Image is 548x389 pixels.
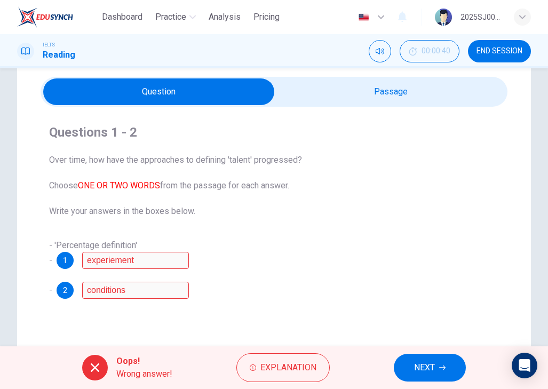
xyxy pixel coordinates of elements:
[116,355,172,368] span: Oops!
[49,124,499,141] h4: Questions 1 - 2
[249,7,284,27] button: Pricing
[155,11,186,23] span: Practice
[17,6,98,28] a: EduSynch logo
[209,11,241,23] span: Analysis
[369,40,391,62] div: Mute
[460,11,501,23] div: 2025SJ00059 MEERTHIKHA A/P [PERSON_NAME]
[116,368,172,380] span: Wrong answer!
[204,7,245,27] button: Analysis
[414,360,435,375] span: NEXT
[357,13,370,21] img: en
[63,257,67,264] span: 1
[253,11,280,23] span: Pricing
[435,9,452,26] img: Profile picture
[63,287,67,294] span: 2
[17,6,73,28] img: EduSynch logo
[78,180,160,190] font: ONE OR TWO WORDS
[394,354,466,382] button: NEXT
[49,240,137,265] span: - 'Percentage definition' -
[49,285,52,295] span: -
[476,47,522,55] span: END SESSION
[400,40,459,62] button: 00:00:40
[102,11,142,23] span: Dashboard
[151,7,200,27] button: Practice
[422,47,450,55] span: 00:00:40
[468,40,531,62] button: END SESSION
[82,282,189,299] input: multifaceted; multifaceted approach;
[400,40,459,62] div: Hide
[260,360,316,375] span: Explanation
[43,49,75,61] h1: Reading
[512,353,537,378] div: Open Intercom Messenger
[43,41,55,49] span: IELTS
[49,154,499,218] span: Over time, how have the approaches to defining 'talent' progressed? Choose from the passage for e...
[98,7,147,27] button: Dashboard
[82,252,189,269] input: IQ; intelligence; IQ tests; IQ test;
[236,353,330,382] button: Explanation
